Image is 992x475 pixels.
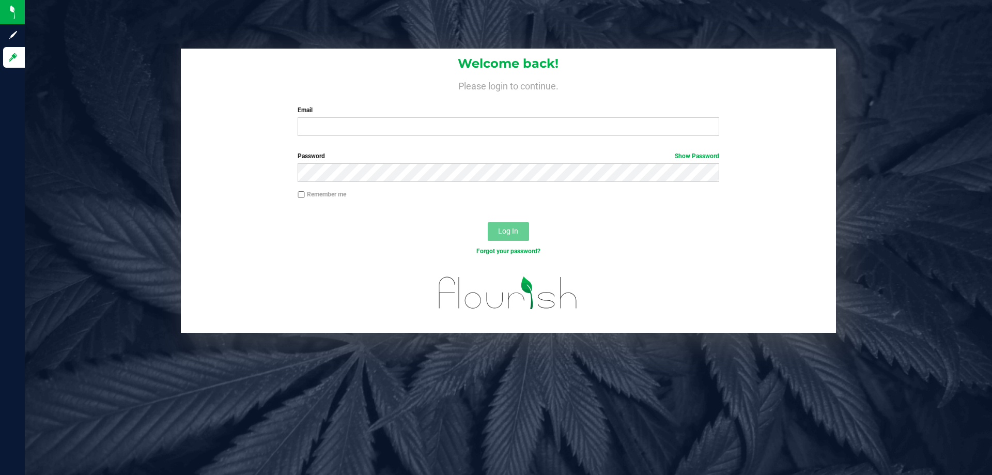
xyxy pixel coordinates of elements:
[8,30,18,40] inline-svg: Sign up
[181,57,836,70] h1: Welcome back!
[181,79,836,91] h4: Please login to continue.
[498,227,518,235] span: Log In
[298,152,325,160] span: Password
[298,190,346,199] label: Remember me
[675,152,719,160] a: Show Password
[476,248,540,255] a: Forgot your password?
[8,52,18,63] inline-svg: Log in
[298,191,305,198] input: Remember me
[488,222,529,241] button: Log In
[298,105,719,115] label: Email
[426,267,590,319] img: flourish_logo.svg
